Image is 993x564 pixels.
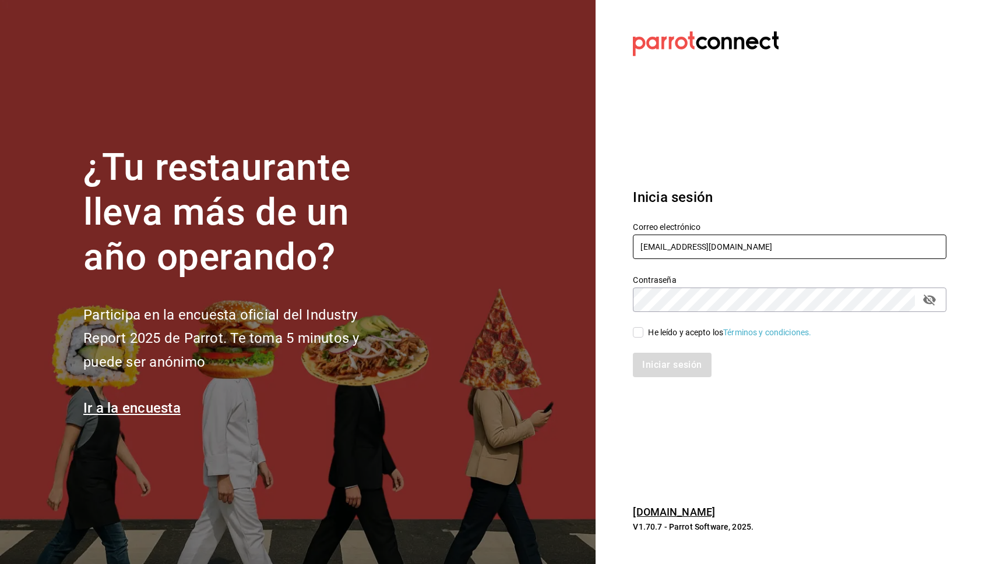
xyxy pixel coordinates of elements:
h2: Participa en la encuesta oficial del Industry Report 2025 de Parrot. Te toma 5 minutos y puede se... [83,303,398,374]
a: Ir a la encuesta [83,400,181,416]
h1: ¿Tu restaurante lleva más de un año operando? [83,146,398,279]
input: Ingresa tu correo electrónico [633,235,946,259]
a: Términos y condiciones. [723,328,811,337]
a: [DOMAIN_NAME] [633,506,715,518]
button: passwordField [920,290,939,310]
label: Contraseña [633,276,946,284]
div: He leído y acepto los [648,327,811,339]
p: V1.70.7 - Parrot Software, 2025. [633,521,946,533]
h3: Inicia sesión [633,187,946,208]
label: Correo electrónico [633,223,946,231]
